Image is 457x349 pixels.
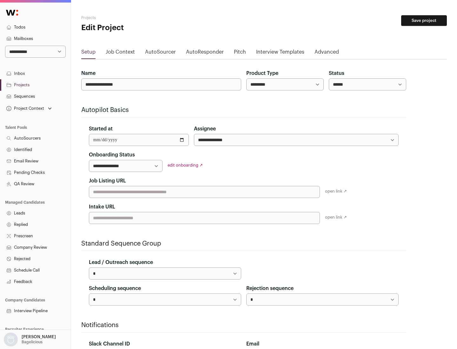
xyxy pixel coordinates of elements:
[401,15,447,26] button: Save project
[89,203,115,211] label: Intake URL
[22,339,43,345] p: Bagelicious
[168,163,203,167] a: edit onboarding ↗
[89,177,126,185] label: Job Listing URL
[3,6,22,19] img: Wellfound
[4,333,18,346] img: nopic.png
[81,239,406,248] h2: Standard Sequence Group
[89,125,113,133] label: Started at
[106,48,135,58] a: Job Context
[186,48,224,58] a: AutoResponder
[5,104,53,113] button: Open dropdown
[256,48,304,58] a: Interview Templates
[315,48,339,58] a: Advanced
[194,125,216,133] label: Assignee
[81,69,96,77] label: Name
[22,334,56,339] p: [PERSON_NAME]
[89,285,141,292] label: Scheduling sequence
[81,106,406,115] h2: Autopilot Basics
[246,285,294,292] label: Rejection sequence
[3,333,57,346] button: Open dropdown
[89,259,153,266] label: Lead / Outreach sequence
[246,340,399,348] div: Email
[329,69,344,77] label: Status
[145,48,176,58] a: AutoSourcer
[81,23,203,33] h1: Edit Project
[89,151,135,159] label: Onboarding Status
[81,48,96,58] a: Setup
[234,48,246,58] a: Pitch
[81,15,203,20] h2: Projects
[5,106,44,111] div: Project Context
[246,69,278,77] label: Product Type
[89,340,130,348] label: Slack Channel ID
[81,321,406,330] h2: Notifications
